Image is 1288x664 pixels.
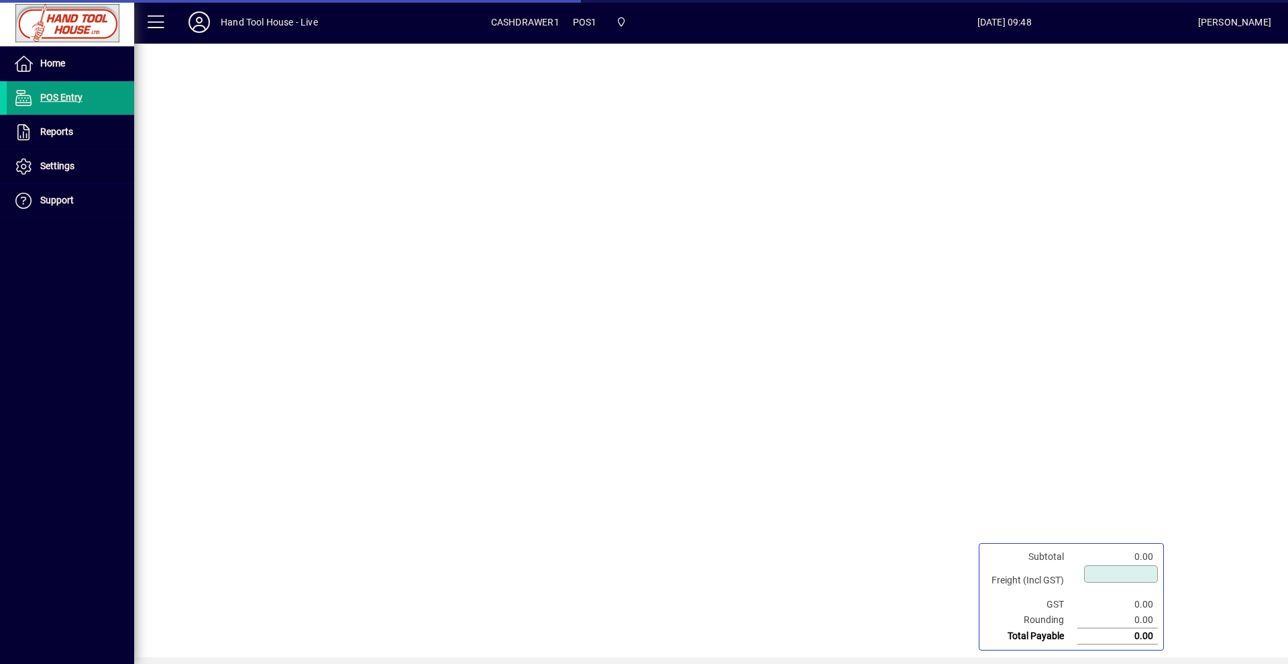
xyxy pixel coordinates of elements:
[40,126,73,137] span: Reports
[1077,612,1158,628] td: 0.00
[985,549,1077,565] td: Subtotal
[573,11,597,33] span: POS1
[1077,597,1158,612] td: 0.00
[1077,549,1158,565] td: 0.00
[985,612,1077,628] td: Rounding
[491,11,559,33] span: CASHDRAWER1
[985,628,1077,645] td: Total Payable
[1077,628,1158,645] td: 0.00
[7,184,134,218] a: Support
[985,565,1077,597] td: Freight (Incl GST)
[811,11,1198,33] span: [DATE] 09:48
[985,597,1077,612] td: GST
[40,160,74,171] span: Settings
[40,195,74,205] span: Support
[7,150,134,183] a: Settings
[40,92,83,103] span: POS Entry
[221,11,318,33] div: Hand Tool House - Live
[1198,11,1271,33] div: [PERSON_NAME]
[7,115,134,149] a: Reports
[178,10,221,34] button: Profile
[7,47,134,81] a: Home
[40,58,65,68] span: Home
